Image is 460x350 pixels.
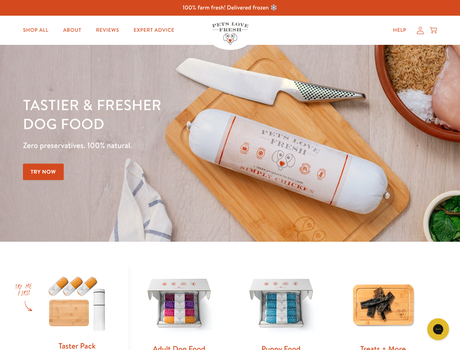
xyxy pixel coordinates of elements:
[17,23,54,38] a: Shop All
[57,23,87,38] a: About
[90,23,125,38] a: Reviews
[128,23,180,38] a: Expert Advice
[387,23,412,38] a: Help
[23,164,64,180] a: Try Now
[424,316,453,343] iframe: Gorgias live chat messenger
[23,139,299,152] p: Zero preservatives. 100% natural.
[212,22,248,44] img: Pets Love Fresh
[23,95,299,133] h1: Tastier & fresher dog food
